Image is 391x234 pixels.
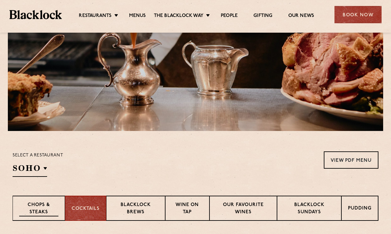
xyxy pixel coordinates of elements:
a: Restaurants [79,13,111,20]
p: Our favourite wines [216,202,271,216]
a: Gifting [253,13,272,20]
p: Chops & Steaks [19,202,58,216]
h2: SOHO [13,163,47,177]
p: Select a restaurant [13,151,63,160]
p: Pudding [348,205,372,213]
a: People [221,13,238,20]
p: Blacklock Brews [113,202,159,216]
a: Menus [129,13,146,20]
a: Our News [288,13,314,20]
p: Cocktails [72,205,100,213]
a: The Blacklock Way [154,13,204,20]
p: Blacklock Sundays [284,202,335,216]
a: View PDF Menu [324,151,378,169]
p: Wine on Tap [172,202,203,216]
div: Book Now [334,6,382,23]
img: BL_Textured_Logo-footer-cropped.svg [9,10,62,19]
